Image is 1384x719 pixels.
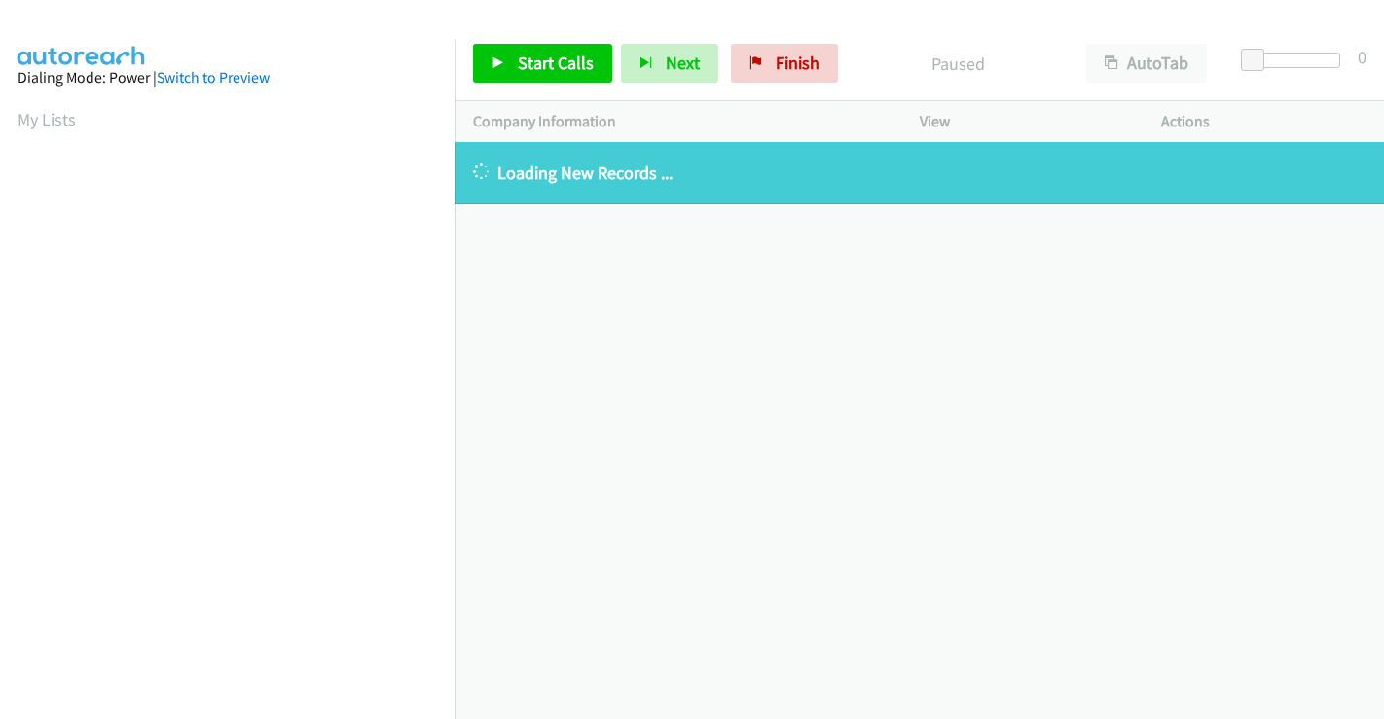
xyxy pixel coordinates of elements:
div: Dialing Mode: Power | [18,66,438,90]
div: 0 [1358,44,1366,70]
div: Delay between calls (in seconds) [1251,53,1340,68]
p: Loading New Records ... [473,160,1366,186]
span: Next [666,52,700,74]
p: Actions [1161,110,1367,133]
a: Switch to Preview [157,68,270,87]
span: Start Calls [518,52,594,74]
a: My Lists [18,108,76,130]
p: Company Information [473,110,885,133]
p: View [920,110,1126,133]
a: Start Calls [473,44,612,83]
p: Paused [864,51,1051,77]
button: Next [621,44,718,83]
span: Finish [776,52,819,74]
button: AutoTab [1086,44,1207,83]
a: Finish [731,44,838,83]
